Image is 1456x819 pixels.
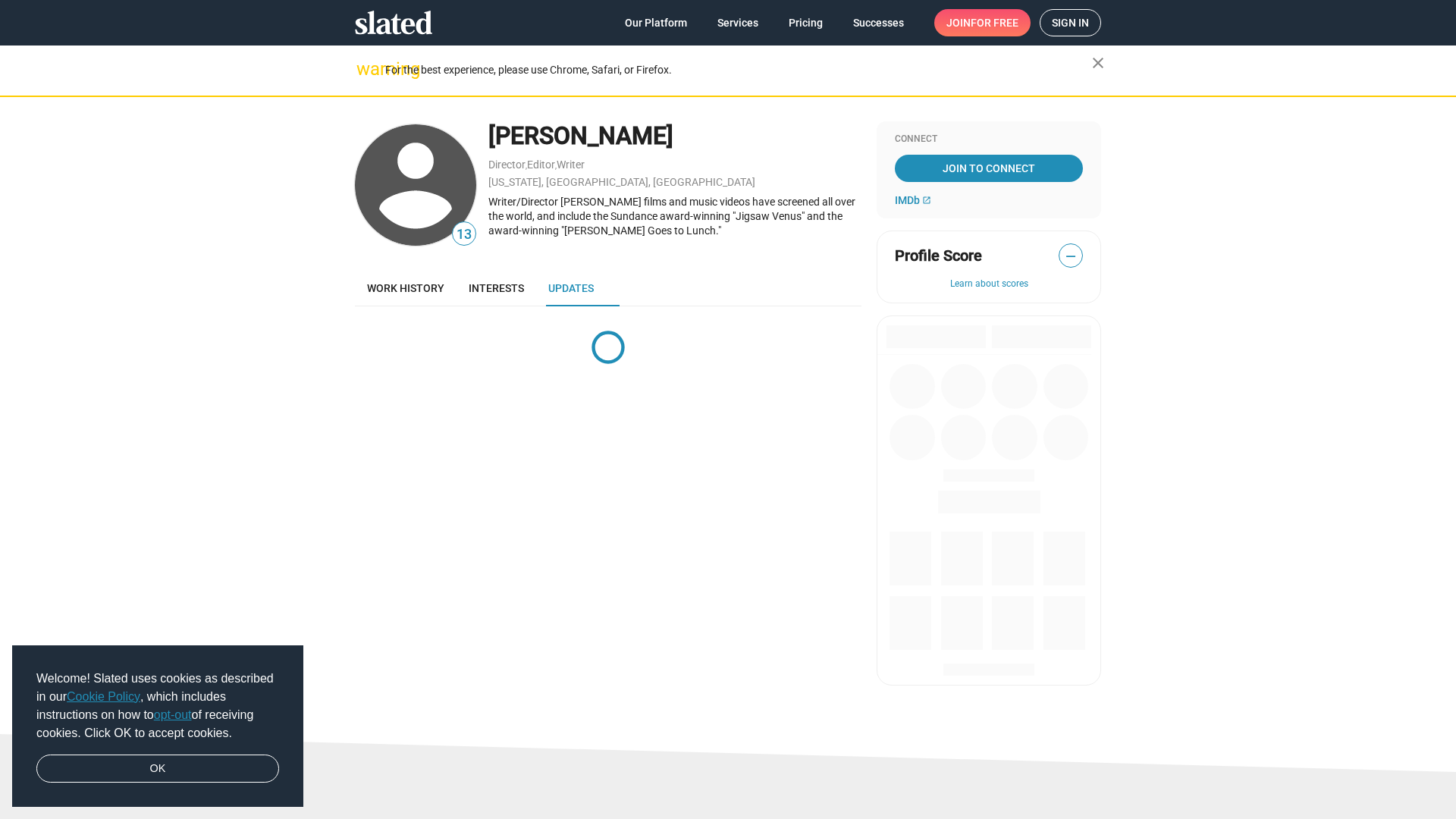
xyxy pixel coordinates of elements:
a: opt-out [154,708,192,721]
a: Editor [527,158,555,171]
button: Learn about scores [895,278,1083,290]
mat-icon: close [1089,54,1107,72]
a: Pricing [777,9,835,36]
a: Updates [536,270,606,306]
a: Join To Connect [895,155,1083,182]
a: Joinfor free [934,9,1031,36]
div: cookieconsent [12,645,303,808]
a: Services [705,9,770,36]
span: Work history [367,282,444,294]
span: 13 [453,224,475,245]
span: Sign in [1052,10,1089,36]
span: Successes [853,9,904,36]
span: IMDb [895,194,920,206]
span: Join [946,9,1018,36]
a: Successes [841,9,916,36]
a: IMDb [895,194,931,206]
mat-icon: warning [356,60,375,78]
a: dismiss cookie message [36,755,279,783]
span: — [1059,246,1082,266]
a: Work history [355,270,457,306]
div: [PERSON_NAME] [488,120,861,152]
span: Join To Connect [898,155,1080,182]
a: Cookie Policy [67,690,140,703]
mat-icon: open_in_new [922,196,931,205]
span: Pricing [789,9,823,36]
a: Director [488,158,526,171]
a: Interests [457,270,536,306]
span: for free [971,9,1018,36]
div: Writer/Director [PERSON_NAME] films and music videos have screened all over the world, and includ... [488,195,861,237]
div: Connect [895,133,1083,146]
span: Interests [469,282,524,294]
span: Services [717,9,758,36]
span: Updates [548,282,594,294]
span: Profile Score [895,246,982,266]
a: Writer [557,158,585,171]
span: Our Platform [625,9,687,36]
a: [US_STATE], [GEOGRAPHIC_DATA], [GEOGRAPHIC_DATA] [488,176,755,188]
a: Our Platform [613,9,699,36]
span: , [555,162,557,170]
div: For the best experience, please use Chrome, Safari, or Firefox. [385,60,1092,80]
a: Sign in [1040,9,1101,36]
span: Welcome! Slated uses cookies as described in our , which includes instructions on how to of recei... [36,670,279,742]
span: , [526,162,527,170]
